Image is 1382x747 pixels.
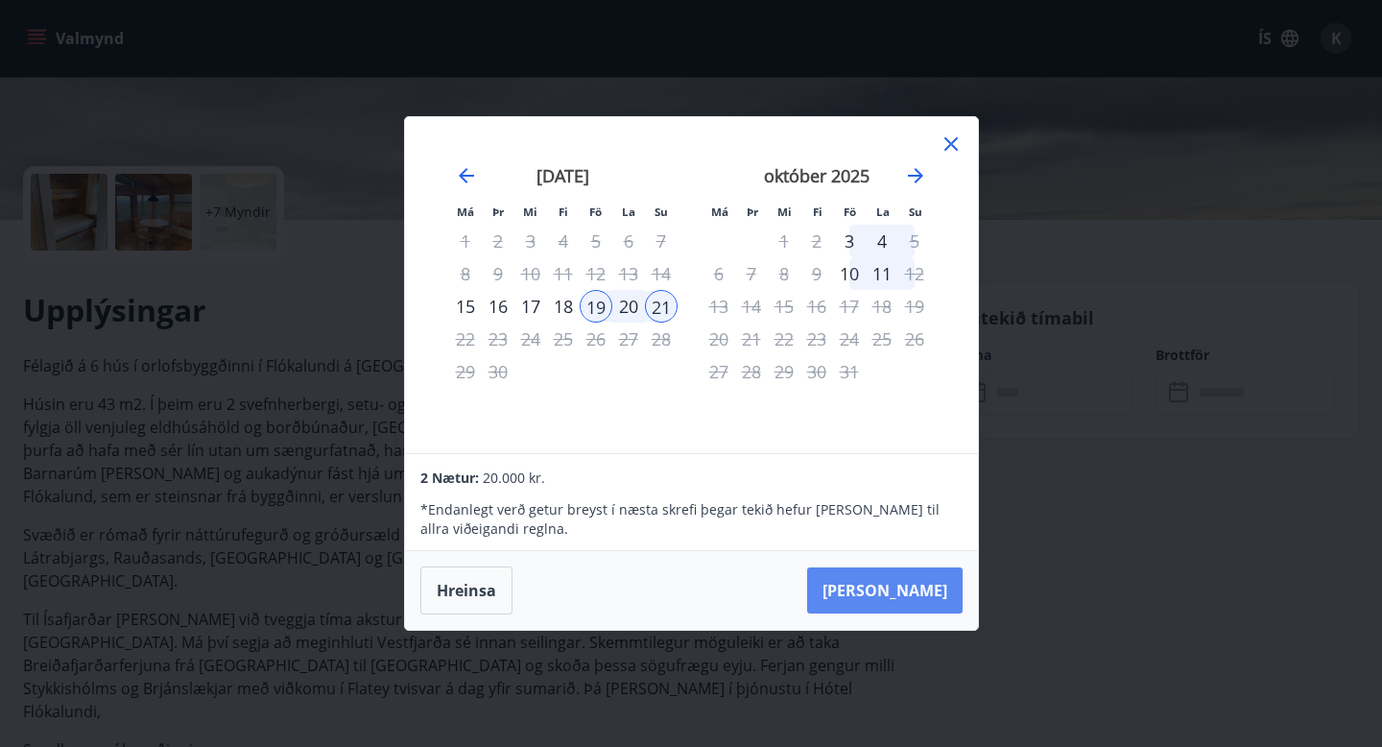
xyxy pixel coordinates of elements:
div: Aðeins innritun í boði [449,290,482,323]
td: Not available. laugardagur, 25. október 2025 [866,323,898,355]
div: 11 [866,257,898,290]
button: [PERSON_NAME] [807,567,963,614]
td: Not available. fimmtudagur, 2. október 2025 [800,225,833,257]
small: Mi [523,205,537,219]
strong: [DATE] [536,164,589,187]
td: Not available. þriðjudagur, 7. október 2025 [735,257,768,290]
td: Not available. föstudagur, 31. október 2025 [833,355,866,388]
td: Not available. þriðjudagur, 2. september 2025 [482,225,514,257]
td: Not available. fimmtudagur, 4. september 2025 [547,225,580,257]
div: 16 [482,290,514,323]
td: Not available. þriðjudagur, 21. október 2025 [735,323,768,355]
small: Þr [492,205,504,219]
div: Aðeins innritun í boði [833,257,866,290]
td: Not available. þriðjudagur, 30. september 2025 [482,355,514,388]
td: Not available. föstudagur, 24. október 2025 [833,323,866,355]
td: Not available. mánudagur, 13. október 2025 [703,290,735,323]
small: La [876,205,890,219]
td: Not available. mánudagur, 29. september 2025 [449,355,482,388]
td: Not available. laugardagur, 6. september 2025 [612,225,645,257]
td: Not available. laugardagur, 13. september 2025 [612,257,645,290]
td: Not available. þriðjudagur, 28. október 2025 [735,355,768,388]
td: Not available. miðvikudagur, 15. október 2025 [768,290,800,323]
td: Not available. sunnudagur, 14. september 2025 [645,257,678,290]
div: Aðeins útritun í boði [898,225,931,257]
div: Move forward to switch to the next month. [904,164,927,187]
small: Þr [747,205,758,219]
td: Not available. sunnudagur, 26. október 2025 [898,323,931,355]
td: Choose fimmtudagur, 11. september 2025 as your check-in date. It’s available. [547,257,580,290]
span: 20.000 kr. [483,469,545,487]
td: Not available. mánudagur, 1. september 2025 [449,225,482,257]
td: Not available. fimmtudagur, 23. október 2025 [800,323,833,355]
div: 19 [580,290,612,323]
td: Choose laugardagur, 11. október 2025 as your check-in date. It’s available. [866,257,898,290]
td: Not available. þriðjudagur, 23. september 2025 [482,323,514,355]
td: Not available. sunnudagur, 19. október 2025 [898,290,931,323]
small: Fö [844,205,856,219]
td: Not available. fimmtudagur, 25. september 2025 [547,323,580,355]
span: 2 Nætur: [420,469,479,487]
td: Not available. miðvikudagur, 1. október 2025 [768,225,800,257]
strong: október 2025 [764,164,870,187]
div: Aðeins útritun í boði [898,257,931,290]
td: Choose föstudagur, 10. október 2025 as your check-in date. It’s available. [833,257,866,290]
td: Choose mánudagur, 8. september 2025 as your check-in date. It’s available. [449,257,482,290]
small: Fi [559,205,568,219]
td: Not available. mánudagur, 20. október 2025 [703,323,735,355]
small: Mi [777,205,792,219]
td: Not available. sunnudagur, 28. september 2025 [645,323,678,355]
small: Má [711,205,728,219]
div: 4 [866,225,898,257]
td: Choose miðvikudagur, 10. september 2025 as your check-in date. It’s available. [514,257,547,290]
td: Not available. föstudagur, 17. október 2025 [833,290,866,323]
small: La [622,205,635,219]
p: * Endanlegt verð getur breyst í næsta skrefi þegar tekið hefur [PERSON_NAME] til allra viðeigandi... [420,500,962,539]
td: Selected as end date. sunnudagur, 21. september 2025 [645,290,678,323]
small: Má [457,205,474,219]
div: Calendar [428,140,955,430]
td: Selected as start date. föstudagur, 19. september 2025 [580,290,612,323]
td: Choose föstudagur, 3. október 2025 as your check-in date. It’s available. [833,225,866,257]
td: Choose sunnudagur, 5. október 2025 as your check-in date. It’s available. [898,225,931,257]
small: Fi [813,205,822,219]
div: 20 [612,290,645,323]
td: Choose fimmtudagur, 18. september 2025 as your check-in date. It’s available. [547,290,580,323]
td: Not available. þriðjudagur, 14. október 2025 [735,290,768,323]
td: Not available. mánudagur, 6. október 2025 [703,257,735,290]
div: 18 [547,290,580,323]
td: Choose sunnudagur, 12. október 2025 as your check-in date. It’s available. [898,257,931,290]
td: Not available. fimmtudagur, 16. október 2025 [800,290,833,323]
td: Not available. laugardagur, 27. september 2025 [612,323,645,355]
td: Not available. föstudagur, 26. september 2025 [580,323,612,355]
td: Not available. fimmtudagur, 30. október 2025 [800,355,833,388]
td: Not available. laugardagur, 18. október 2025 [866,290,898,323]
td: Selected. laugardagur, 20. september 2025 [612,290,645,323]
button: Hreinsa [420,566,512,614]
div: Move backward to switch to the previous month. [455,164,478,187]
td: Choose þriðjudagur, 9. september 2025 as your check-in date. It’s available. [482,257,514,290]
td: Not available. miðvikudagur, 29. október 2025 [768,355,800,388]
td: Choose laugardagur, 4. október 2025 as your check-in date. It’s available. [866,225,898,257]
td: Not available. sunnudagur, 7. september 2025 [645,225,678,257]
td: Choose mánudagur, 15. september 2025 as your check-in date. It’s available. [449,290,482,323]
td: Not available. miðvikudagur, 8. október 2025 [768,257,800,290]
td: Not available. miðvikudagur, 3. september 2025 [514,225,547,257]
td: Choose föstudagur, 12. september 2025 as your check-in date. It’s available. [580,257,612,290]
td: Not available. föstudagur, 5. september 2025 [580,225,612,257]
div: Aðeins innritun í boði [833,225,866,257]
td: Choose miðvikudagur, 17. september 2025 as your check-in date. It’s available. [514,290,547,323]
td: Choose þriðjudagur, 16. september 2025 as your check-in date. It’s available. [482,290,514,323]
td: Not available. mánudagur, 22. september 2025 [449,323,482,355]
td: Not available. miðvikudagur, 24. september 2025 [514,323,547,355]
td: Not available. mánudagur, 27. október 2025 [703,355,735,388]
small: Su [655,205,668,219]
small: Su [909,205,922,219]
small: Fö [589,205,602,219]
div: 17 [514,290,547,323]
div: Aðeins útritun í boði [645,290,678,323]
td: Not available. miðvikudagur, 22. október 2025 [768,323,800,355]
td: Not available. fimmtudagur, 9. október 2025 [800,257,833,290]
